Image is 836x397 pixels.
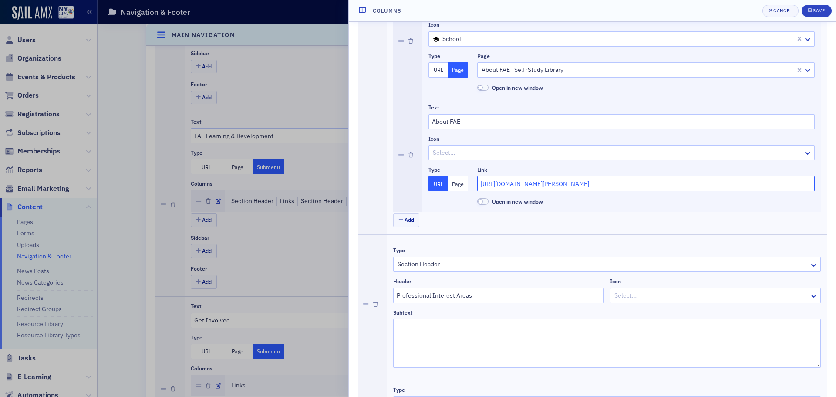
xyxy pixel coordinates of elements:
span: Open in new window [477,198,489,205]
div: Type [428,53,440,59]
div: Type [393,387,405,393]
button: Page [448,176,469,191]
div: Save [813,8,825,13]
button: Cancel [762,5,799,17]
div: Subtext [393,309,413,316]
span: Open in new window [492,198,543,205]
button: URL [428,176,448,191]
div: Text [428,104,439,111]
button: Add [393,213,419,227]
h4: Columns [373,7,401,14]
button: Save [802,5,832,17]
button: Page [448,62,469,78]
div: Icon [428,136,439,142]
div: Cancel [773,8,792,13]
div: Icon [428,21,439,28]
div: Icon [610,278,621,285]
div: Header [393,278,411,285]
span: Open in new window [492,84,543,91]
div: Type [393,247,405,254]
div: Page [477,53,490,59]
span: Open in new window [477,85,489,91]
div: Link [477,166,487,173]
button: URL [428,62,448,78]
div: Type [428,166,440,173]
